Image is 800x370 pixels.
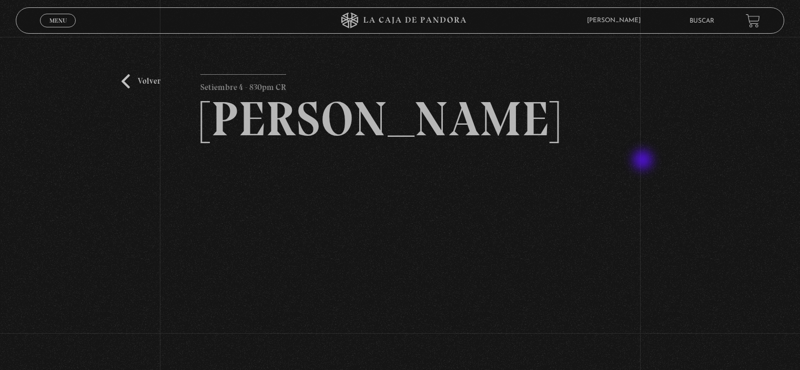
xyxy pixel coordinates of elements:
[746,14,760,28] a: View your shopping cart
[49,17,67,24] span: Menu
[582,17,651,24] span: [PERSON_NAME]
[690,18,714,24] a: Buscar
[46,26,70,34] span: Cerrar
[200,74,286,95] p: Setiembre 4 - 830pm CR
[200,95,600,143] h2: [PERSON_NAME]
[121,74,160,88] a: Volver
